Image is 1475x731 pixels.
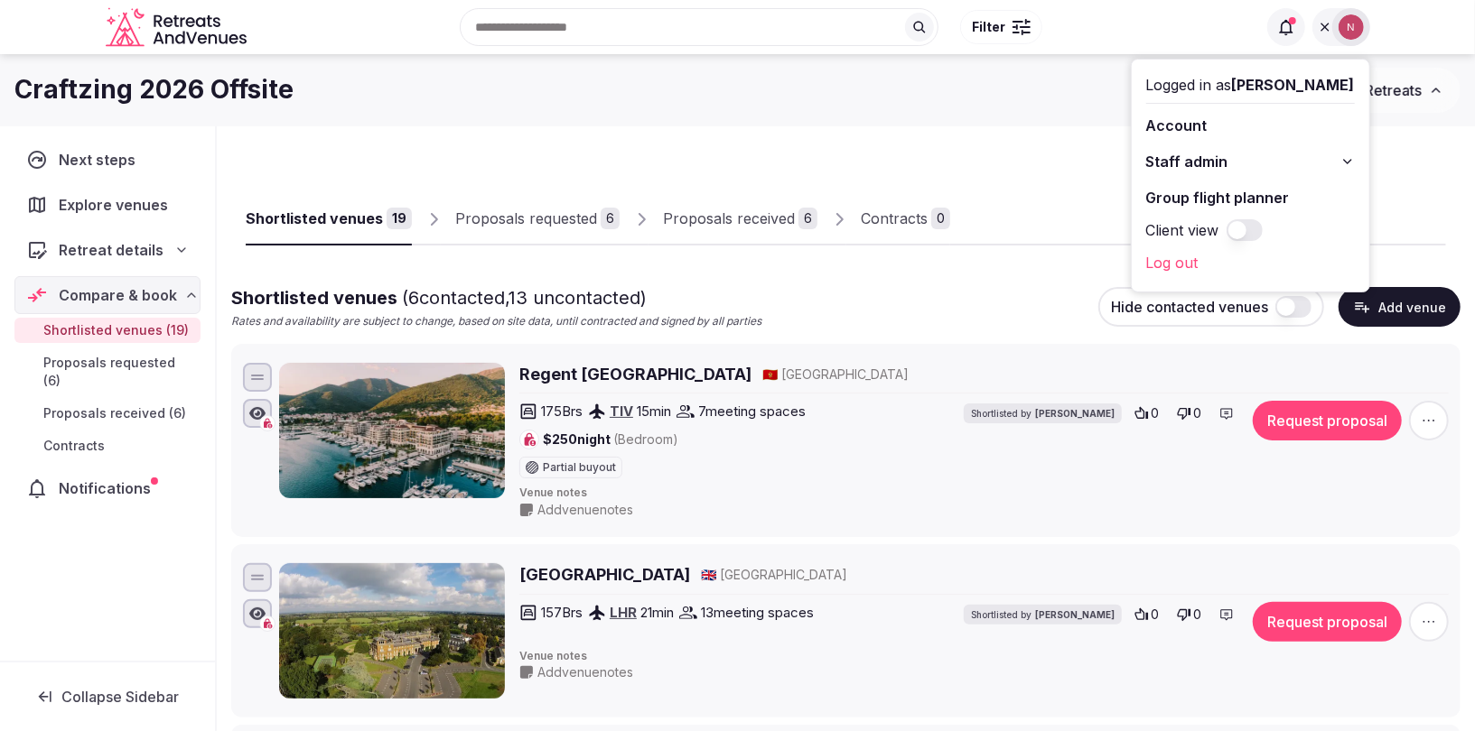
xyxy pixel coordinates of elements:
p: Rates and availability are subject to change, based on site data, until contracted and signed by ... [231,314,761,329]
div: Proposals requested [455,208,597,229]
span: 175 Brs [541,402,583,421]
a: Explore venues [14,186,201,224]
img: Regent Porto Montenegro [279,363,505,498]
a: Proposals received6 [663,193,817,245]
span: 0 [1151,606,1159,624]
span: (Bedroom) [613,431,678,447]
span: Partial buyout [543,462,616,473]
div: 0 [931,208,950,229]
span: 13 meeting spaces [701,603,814,622]
button: Filter [960,10,1042,44]
button: My Retreats [1323,68,1461,113]
span: Staff admin [1146,151,1228,172]
a: Proposals received (6) [14,401,201,426]
button: Staff admin [1146,147,1355,176]
a: Contracts0 [861,193,950,245]
div: Proposals received [663,208,795,229]
span: Proposals received (6) [43,404,186,422]
button: 0 [1129,401,1164,426]
span: Explore venues [59,194,175,216]
span: Venue notes [519,486,1449,501]
button: 0 [1129,602,1164,627]
img: Nathalia Bilotti [1339,14,1364,40]
button: 🇲🇪 [762,365,778,384]
span: 157 Brs [541,603,583,622]
span: Add venue notes [537,663,633,681]
a: LHR [610,604,637,621]
span: [PERSON_NAME] [1232,76,1355,94]
button: Collapse Sidebar [14,677,201,717]
a: Contracts [14,433,201,458]
a: Log out [1146,248,1355,277]
img: Oatlands Park Hotel [279,563,505,699]
span: 🇬🇧 [701,567,716,582]
span: Add venue notes [537,501,633,519]
div: Contracts [861,208,928,229]
svg: Retreats and Venues company logo [106,7,250,48]
div: Shortlisted venues [246,208,383,229]
button: 0 [1172,401,1207,426]
a: Account [1146,111,1355,140]
label: Client view [1146,219,1219,241]
span: 7 meeting spaces [698,402,806,421]
div: Shortlisted by [964,605,1122,625]
span: ( 6 contacted, 13 uncontacted) [402,287,647,309]
span: Shortlisted venues (19) [43,321,189,339]
button: Add venue [1339,287,1461,327]
button: 🇬🇧 [701,566,716,584]
div: 6 [798,208,817,229]
span: Next steps [59,149,143,171]
span: 🇲🇪 [762,366,778,382]
div: Shortlisted by [964,403,1122,423]
span: $250 night [543,430,678,449]
span: Contracts [43,437,105,455]
button: 0 [1172,602,1207,627]
div: 6 [601,208,620,229]
button: Request proposal [1253,602,1402,642]
span: 0 [1151,404,1159,422]
span: [PERSON_NAME] [1035,407,1115,420]
span: Venue notes [519,649,1449,664]
div: Logged in as [1146,74,1355,96]
span: [PERSON_NAME] [1035,608,1115,621]
h1: Craftzing 2026 Offsite [14,72,294,107]
span: 21 min [640,603,674,622]
span: 0 [1193,404,1201,422]
span: Filter [972,18,1005,36]
span: [GEOGRAPHIC_DATA] [720,566,847,584]
span: 15 min [637,402,671,421]
a: Proposals requested6 [455,193,620,245]
span: Hide contacted venues [1111,298,1268,316]
a: Proposals requested (6) [14,350,201,393]
span: My Retreats [1340,81,1422,99]
a: Next steps [14,141,201,179]
span: Shortlisted venues [231,287,647,309]
a: [GEOGRAPHIC_DATA] [519,563,690,586]
a: Visit the homepage [106,7,250,48]
button: Request proposal [1253,401,1402,440]
a: Regent [GEOGRAPHIC_DATA] [519,363,752,385]
span: Retreat details [59,239,163,261]
a: TIV [610,403,633,420]
span: Compare & book [59,284,177,306]
a: Shortlisted venues19 [246,193,412,245]
div: 19 [387,208,412,229]
span: [GEOGRAPHIC_DATA] [781,365,909,384]
a: Notifications [14,469,201,507]
span: Collapse Sidebar [61,688,179,706]
a: Shortlisted venues (19) [14,318,201,343]
span: Notifications [59,477,158,499]
span: Proposals requested (6) [43,354,193,390]
a: Group flight planner [1146,183,1355,212]
span: 0 [1193,606,1201,624]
